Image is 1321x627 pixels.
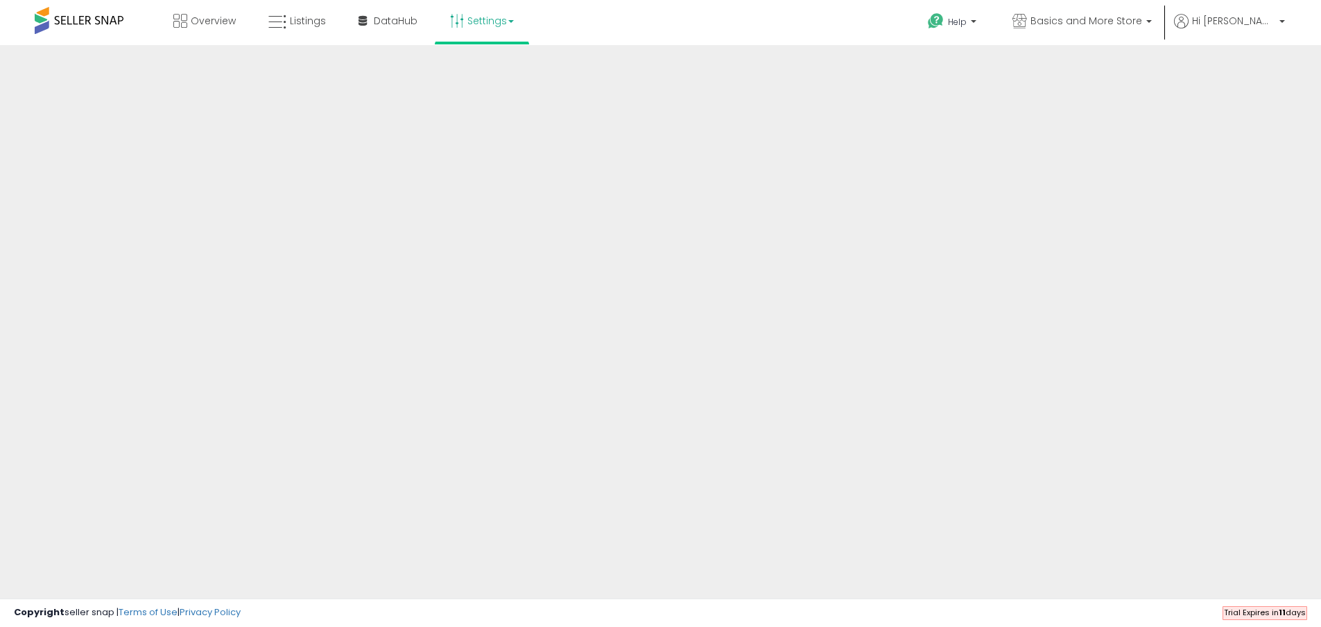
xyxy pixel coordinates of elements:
[1224,607,1306,618] span: Trial Expires in days
[1192,14,1275,28] span: Hi [PERSON_NAME]
[374,14,417,28] span: DataHub
[290,14,326,28] span: Listings
[119,605,178,619] a: Terms of Use
[1174,14,1285,45] a: Hi [PERSON_NAME]
[917,2,990,45] a: Help
[1279,607,1286,618] b: 11
[927,12,944,30] i: Get Help
[948,16,967,28] span: Help
[180,605,241,619] a: Privacy Policy
[14,606,241,619] div: seller snap | |
[191,14,236,28] span: Overview
[1030,14,1142,28] span: Basics and More Store
[14,605,64,619] strong: Copyright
